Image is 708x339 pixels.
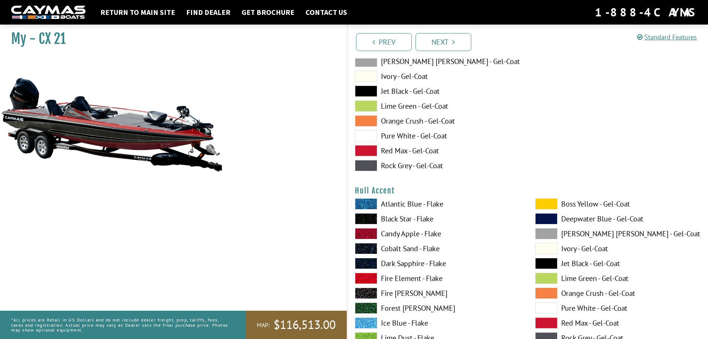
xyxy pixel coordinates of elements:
[11,31,328,47] h1: My - CX 21
[535,258,701,269] label: Jet Black - Gel-Coat
[355,71,520,82] label: Ivory - Gel-Coat
[535,288,701,299] label: Orange Crush - Gel-Coat
[535,198,701,210] label: Boss Yellow - Gel-Coat
[97,7,179,17] a: Return to main site
[355,288,520,299] label: Fire [PERSON_NAME]
[246,311,347,339] a: MAP:$116,513.00
[355,243,520,254] label: Cobalt Sand - Flake
[416,33,471,51] a: Next
[535,317,701,329] label: Red Max - Gel-Coat
[238,7,298,17] a: Get Brochure
[355,317,520,329] label: Ice Blue - Flake
[535,303,701,314] label: Pure White - Gel-Coat
[355,273,520,284] label: Fire Element - Flake
[355,86,520,97] label: Jet Black - Gel-Coat
[355,56,520,67] label: [PERSON_NAME] [PERSON_NAME] - Gel-Coat
[182,7,234,17] a: Find Dealer
[355,186,701,195] h4: Hull Accent
[355,198,520,210] label: Atlantic Blue - Flake
[355,100,520,112] label: Lime Green - Gel-Coat
[535,273,701,284] label: Lime Green - Gel-Coat
[637,33,697,41] a: Standard Features
[355,303,520,314] label: Forest [PERSON_NAME]
[535,213,701,224] label: Deepwater Blue - Gel-Coat
[355,115,520,127] label: Orange Crush - Gel-Coat
[595,4,697,20] div: 1-888-4CAYMAS
[355,145,520,156] label: Red Max - Gel-Coat
[302,7,351,17] a: Contact Us
[11,6,85,19] img: white-logo-c9c8dbefe5ff5ceceb0f0178aa75bf4bb51f6bca0971e226c86eb53dfe498488.png
[355,213,520,224] label: Black Star - Flake
[355,258,520,269] label: Dark Sapphire - Flake
[355,228,520,239] label: Candy Apple - Flake
[274,317,336,333] span: $116,513.00
[535,228,701,239] label: [PERSON_NAME] [PERSON_NAME] - Gel-Coat
[356,33,412,51] a: Prev
[11,314,229,336] p: *All prices are Retail in US Dollars and do not include dealer freight, prep, tariffs, fees, taxe...
[257,321,270,329] span: MAP:
[355,160,520,171] label: Rock Grey - Gel-Coat
[355,130,520,141] label: Pure White - Gel-Coat
[535,243,701,254] label: Ivory - Gel-Coat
